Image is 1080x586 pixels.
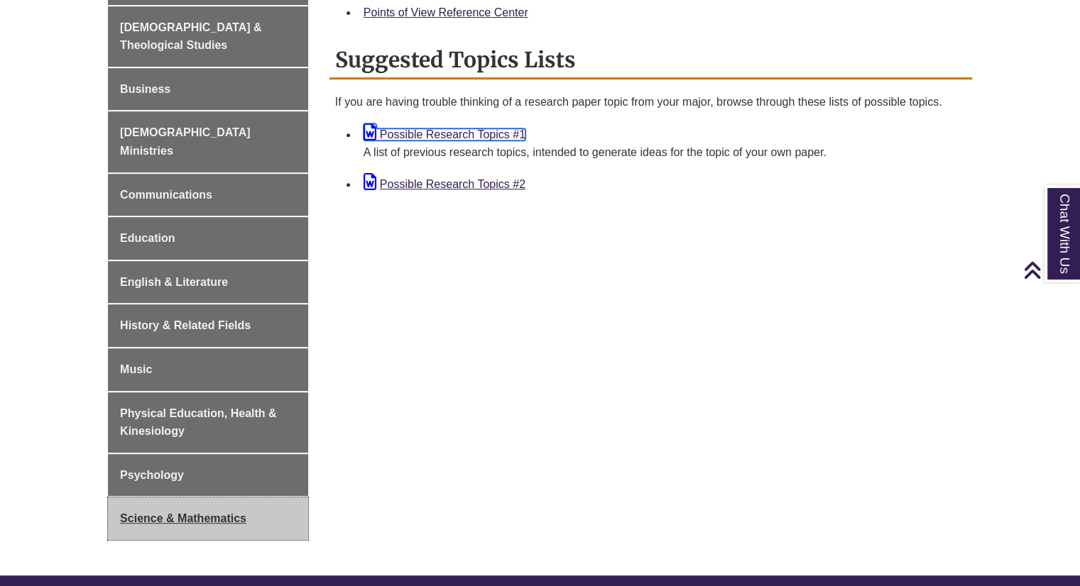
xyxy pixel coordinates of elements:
[108,348,308,391] a: Music
[120,126,250,157] span: [DEMOGRAPHIC_DATA] Ministries
[364,6,528,18] a: Points of View Reference Center
[108,261,308,304] a: English & Literature
[329,42,972,79] h2: Suggested Topics Lists
[108,454,308,497] a: Psychology
[120,276,228,288] span: English & Literature
[120,319,251,331] span: History & Related Fields
[108,174,308,216] a: Communications
[108,217,308,260] a: Education
[108,497,308,540] a: Science & Mathematics
[120,363,152,375] span: Music
[108,392,308,453] a: Physical Education, Health & Kinesiology
[120,189,212,201] span: Communications
[364,178,525,190] a: Possible Research Topics #2
[108,68,308,111] a: Business
[120,469,184,481] span: Psychology
[120,512,246,524] span: Science & Mathematics
[120,83,170,95] span: Business
[364,143,961,162] div: A list of previous research topics, intended to generate ideas for the topic of your own paper.
[335,94,966,111] p: If you are having trouble thinking of a research paper topic from your major, browse through thes...
[120,232,175,244] span: Education
[120,21,261,52] span: [DEMOGRAPHIC_DATA] & Theological Studies
[1023,260,1076,280] a: Back to Top
[108,111,308,172] a: [DEMOGRAPHIC_DATA] Ministries
[108,304,308,347] a: History & Related Fields
[364,128,525,140] a: Possible Research Topics #1
[120,407,277,438] span: Physical Education, Health & Kinesiology
[108,6,308,67] a: [DEMOGRAPHIC_DATA] & Theological Studies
